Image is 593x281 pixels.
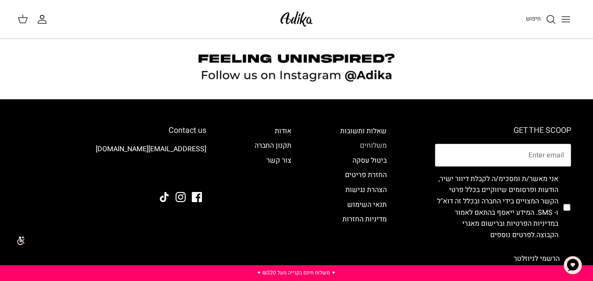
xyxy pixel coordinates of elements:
[560,252,586,278] button: צ'אט
[159,192,169,202] a: Tiktok
[278,9,315,29] img: Adika IL
[352,155,387,166] a: ביטול עסקה
[490,230,535,240] a: לפרטים נוספים
[435,126,571,135] h6: GET THE SCOOP
[345,185,387,195] a: הצהרת נגישות
[37,14,51,25] a: החשבון שלי
[360,140,387,151] a: משלוחים
[257,269,336,277] a: ✦ משלוח חינם בקנייה מעל ₪220 ✦
[342,214,387,224] a: מדיניות החזרות
[275,126,291,136] a: אודות
[340,126,387,136] a: שאלות ותשובות
[255,140,291,151] a: תקנון החברה
[347,199,387,210] a: תנאי השימוש
[246,126,300,270] div: Secondary navigation
[502,248,571,270] button: הרשמי לניוזלטר
[331,126,395,270] div: Secondary navigation
[526,14,556,25] a: חיפוש
[7,228,31,253] img: accessibility_icon02.svg
[192,192,202,202] a: Facebook
[526,14,541,23] span: חיפוש
[556,10,575,29] button: Toggle menu
[345,170,387,180] a: החזרת פריטים
[266,155,291,166] a: צור קשר
[182,168,206,180] img: Adika IL
[176,192,186,202] a: Instagram
[435,144,571,167] input: Email
[96,144,206,154] a: [EMAIL_ADDRESS][DOMAIN_NAME]
[22,126,206,135] h6: Contact us
[435,174,558,241] label: אני מאשר/ת ומסכימ/ה לקבלת דיוור ישיר, הודעות ופרסומים שיווקיים בכלל פרטי הקשר המצויים בידי החברה ...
